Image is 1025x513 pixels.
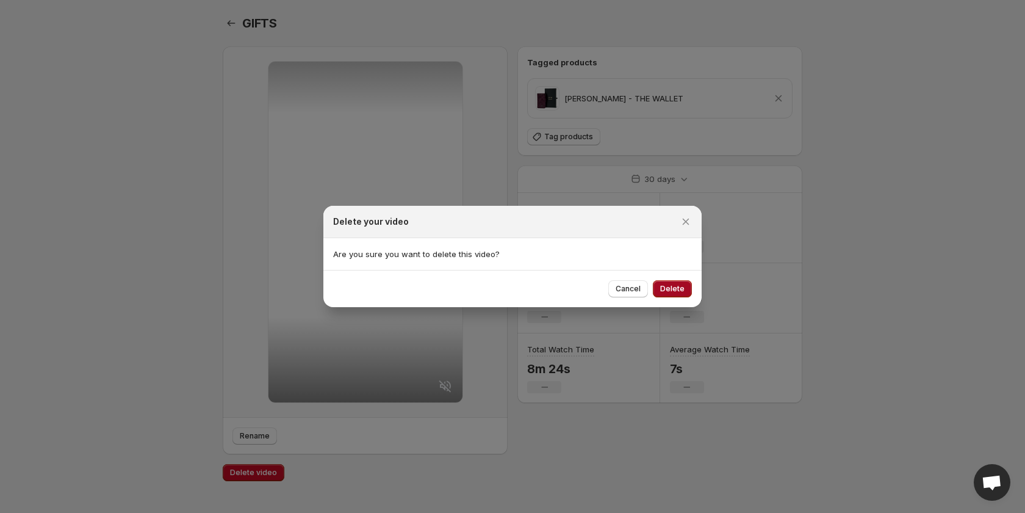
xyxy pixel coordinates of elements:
h2: Delete your video [333,216,409,228]
button: Cancel [608,280,648,297]
span: Delete [660,284,685,294]
button: Close [677,213,694,230]
span: Cancel [616,284,641,294]
button: Delete [653,280,692,297]
section: Are you sure you want to delete this video? [323,238,702,270]
a: Open chat [974,464,1010,501]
